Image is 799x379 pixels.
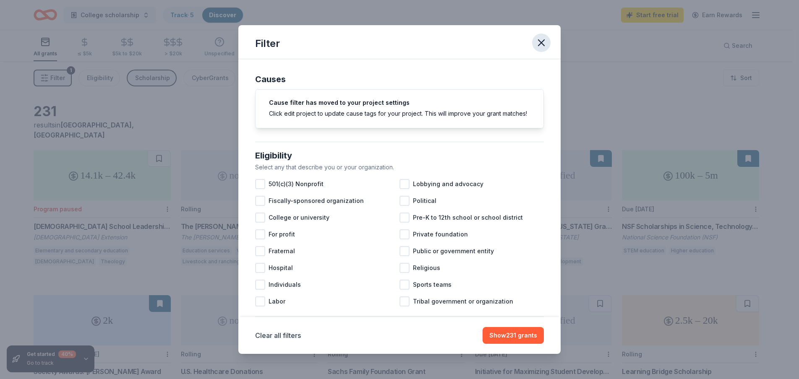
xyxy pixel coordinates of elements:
div: Click edit project to update cause tags for your project. This will improve your grant matches! [269,109,530,118]
button: Show231 grants [483,327,544,344]
span: Tribal government or organization [413,296,513,306]
span: Religious [413,263,440,273]
span: Individuals [269,280,301,290]
button: Clear all filters [255,330,301,340]
span: Pre-K to 12th school or school district [413,213,523,223]
span: Hospital [269,263,293,273]
span: Sports teams [413,280,452,290]
span: Public or government entity [413,246,494,256]
h5: Cause filter has moved to your project settings [269,100,530,106]
div: Eligibility [255,149,544,162]
div: Filter [255,37,280,50]
span: Fiscally-sponsored organization [269,196,364,206]
span: College or university [269,213,329,223]
span: Private foundation [413,229,468,239]
span: Fraternal [269,246,295,256]
span: Political [413,196,436,206]
span: Labor [269,296,285,306]
span: 501(c)(3) Nonprofit [269,179,324,189]
span: For profit [269,229,295,239]
div: Select any that describe you or your organization. [255,162,544,172]
div: Causes [255,73,544,86]
span: Lobbying and advocacy [413,179,483,189]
